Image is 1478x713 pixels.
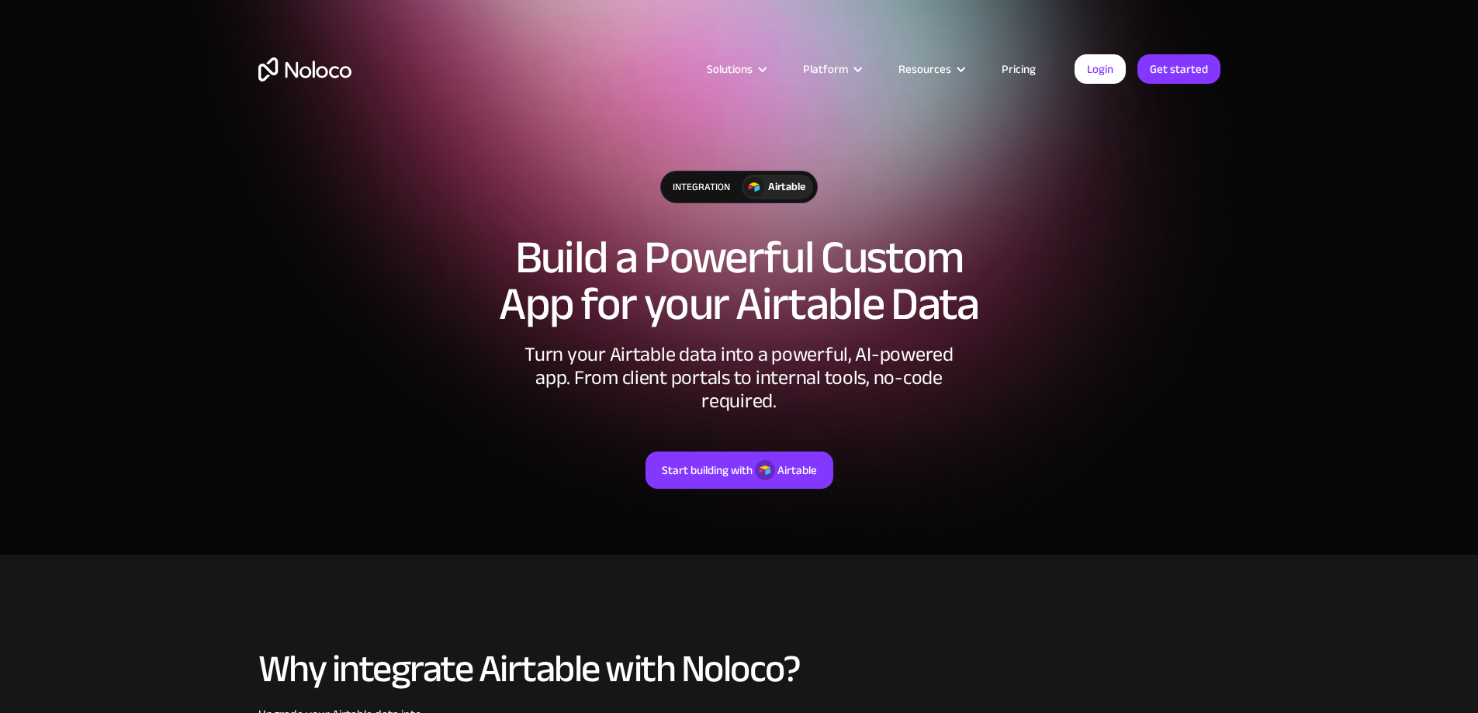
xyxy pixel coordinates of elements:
[898,59,951,79] div: Resources
[661,171,742,202] div: integration
[777,460,817,480] div: Airtable
[1075,54,1126,84] a: Login
[879,59,982,79] div: Resources
[687,59,784,79] div: Solutions
[258,648,1220,690] h2: Why integrate Airtable with Noloco?
[803,59,848,79] div: Platform
[258,234,1220,327] h1: Build a Powerful Custom App for your Airtable Data
[258,57,351,81] a: home
[707,59,753,79] div: Solutions
[646,452,833,489] a: Start building withAirtable
[982,59,1055,79] a: Pricing
[662,460,753,480] div: Start building with
[507,343,972,413] div: Turn your Airtable data into a powerful, AI-powered app. From client portals to internal tools, n...
[768,178,805,196] div: Airtable
[784,59,879,79] div: Platform
[1137,54,1220,84] a: Get started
